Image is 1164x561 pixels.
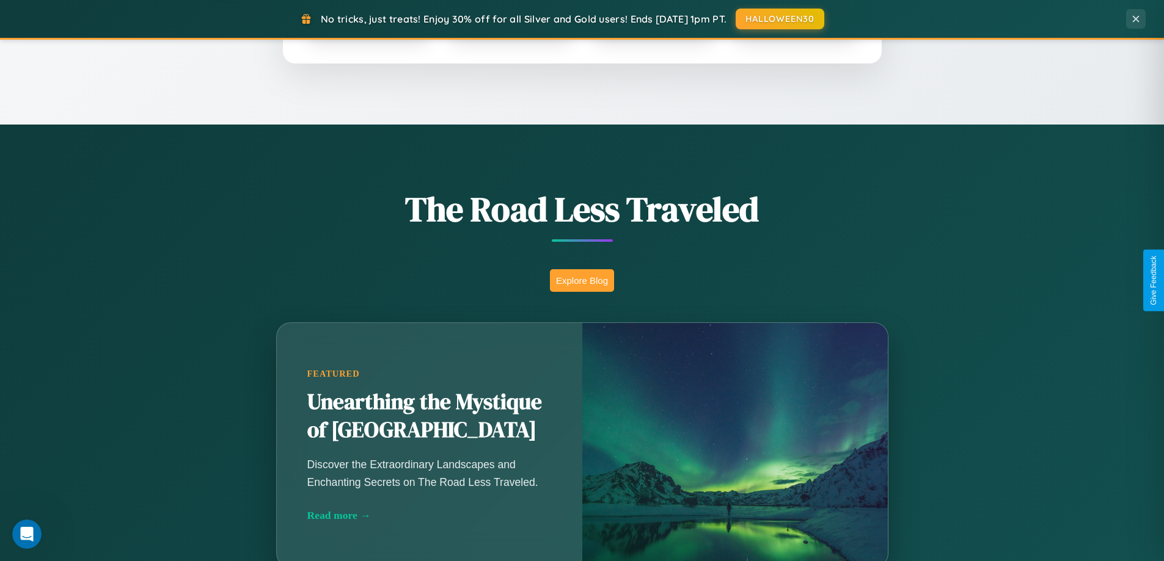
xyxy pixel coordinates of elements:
button: Explore Blog [550,269,614,292]
div: Read more → [307,509,552,522]
h2: Unearthing the Mystique of [GEOGRAPHIC_DATA] [307,388,552,444]
p: Discover the Extraordinary Landscapes and Enchanting Secrets on The Road Less Traveled. [307,456,552,490]
span: No tricks, just treats! Enjoy 30% off for all Silver and Gold users! Ends [DATE] 1pm PT. [321,13,727,25]
div: Featured [307,369,552,379]
button: HALLOWEEN30 [736,9,824,29]
div: Give Feedback [1149,256,1158,305]
iframe: Intercom live chat [12,519,42,549]
h1: The Road Less Traveled [216,186,949,233]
